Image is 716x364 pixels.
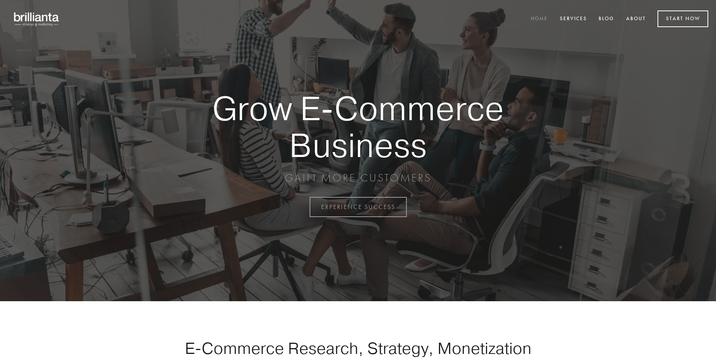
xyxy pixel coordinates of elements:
p: GAIN MORE CUSTOMERS [185,171,531,185]
a: Home [526,13,553,26]
a: Start Now [657,10,708,27]
a: EXPERIENCE SUCCESS [310,197,407,217]
img: brillianta - research, strategy, marketing [8,8,66,30]
h1: E-Commerce Research, Strategy, Monetization [160,338,556,358]
a: Blog [594,13,619,26]
a: Services [555,13,592,26]
a: About [621,13,651,26]
strong: Grow E-Commerce Business [185,90,531,163]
